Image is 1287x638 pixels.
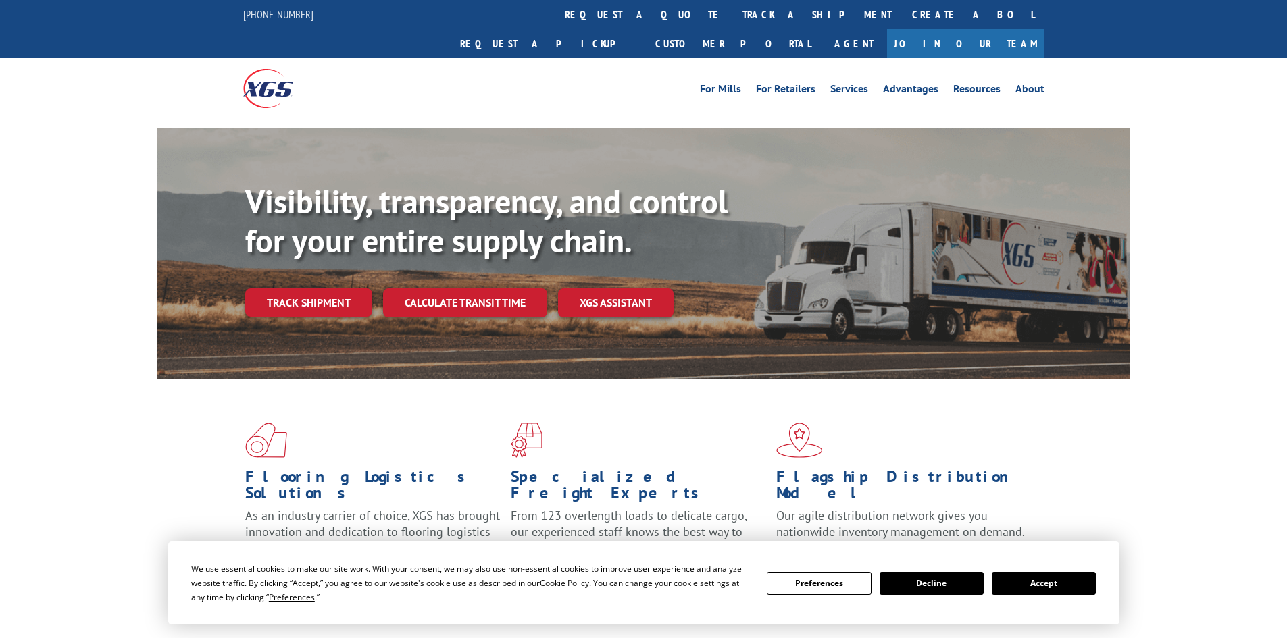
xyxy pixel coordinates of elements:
button: Preferences [767,572,871,595]
img: xgs-icon-focused-on-flooring-red [511,423,542,458]
span: Our agile distribution network gives you nationwide inventory management on demand. [776,508,1025,539]
span: As an industry carrier of choice, XGS has brought innovation and dedication to flooring logistics... [245,508,500,556]
p: From 123 overlength loads to delicate cargo, our experienced staff knows the best way to move you... [511,508,766,568]
div: We use essential cookies to make our site work. With your consent, we may also use non-essential ... [191,562,751,604]
a: Calculate transit time [383,288,547,317]
a: For Retailers [756,84,815,99]
h1: Flooring Logistics Solutions [245,469,501,508]
a: Agent [821,29,887,58]
a: Advantages [883,84,938,99]
a: Join Our Team [887,29,1044,58]
a: XGS ASSISTANT [558,288,674,317]
span: Preferences [269,591,315,603]
h1: Specialized Freight Experts [511,469,766,508]
b: Visibility, transparency, and control for your entire supply chain. [245,180,728,261]
div: Cookie Consent Prompt [168,541,1119,624]
img: xgs-icon-flagship-distribution-model-red [776,423,823,458]
a: [PHONE_NUMBER] [243,7,313,21]
a: Request a pickup [450,29,645,58]
button: Accept [992,572,1096,595]
img: xgs-icon-total-supply-chain-intelligence-red [245,423,287,458]
a: Track shipment [245,288,372,317]
a: Services [830,84,868,99]
span: Cookie Policy [540,577,589,589]
a: About [1015,84,1044,99]
h1: Flagship Distribution Model [776,469,1032,508]
button: Decline [880,572,984,595]
a: Resources [953,84,1001,99]
a: For Mills [700,84,741,99]
a: Customer Portal [645,29,821,58]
